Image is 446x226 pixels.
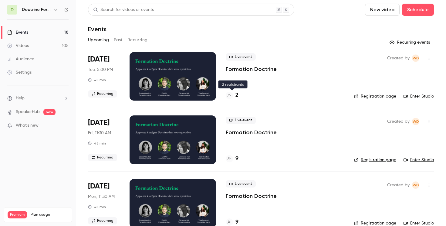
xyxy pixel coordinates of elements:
[365,4,400,16] button: New video
[8,211,27,218] span: Premium
[226,91,238,99] a: 2
[88,204,106,209] div: 45 min
[11,7,14,13] span: D
[88,90,117,98] span: Recurring
[88,67,113,73] span: Tue, 5:00 PM
[413,118,419,125] span: WD
[387,118,410,125] span: Created by
[22,7,51,13] h6: Doctrine Formation Avocats
[235,91,238,99] h4: 2
[88,25,106,33] h1: Events
[43,109,56,115] span: new
[404,93,434,99] a: Enter Studio
[127,35,148,45] button: Recurring
[7,43,29,49] div: Videos
[88,130,111,136] span: Fri, 11:30 AM
[88,115,120,164] div: Oct 3 Fri, 11:30 AM (Europe/Paris)
[412,55,419,62] span: Webinar Doctrine
[88,217,117,224] span: Recurring
[7,95,69,101] li: help-dropdown-opener
[16,109,40,115] a: SpeakerHub
[7,29,28,35] div: Events
[413,55,419,62] span: WD
[7,69,32,75] div: Settings
[387,38,434,47] button: Recurring events
[226,117,256,124] span: Live event
[88,35,109,45] button: Upcoming
[226,180,256,188] span: Live event
[235,155,238,163] h4: 9
[226,65,277,73] a: Formation Doctrine
[88,141,106,146] div: 45 min
[402,4,434,16] button: Schedule
[16,95,25,101] span: Help
[16,122,39,129] span: What's new
[88,194,115,200] span: Mon, 11:30 AM
[387,181,410,189] span: Created by
[404,157,434,163] a: Enter Studio
[226,129,277,136] a: Formation Doctrine
[93,7,154,13] div: Search for videos or events
[354,93,396,99] a: Registration page
[88,118,110,128] span: [DATE]
[387,55,410,62] span: Created by
[114,35,123,45] button: Past
[88,154,117,161] span: Recurring
[226,155,238,163] a: 9
[88,55,110,64] span: [DATE]
[413,181,419,189] span: WD
[7,56,34,62] div: Audience
[61,123,69,128] iframe: Noticeable Trigger
[88,181,110,191] span: [DATE]
[226,192,277,200] a: Formation Doctrine
[226,53,256,61] span: Live event
[412,181,419,189] span: Webinar Doctrine
[31,212,68,217] span: Plan usage
[88,78,106,82] div: 45 min
[354,157,396,163] a: Registration page
[412,118,419,125] span: Webinar Doctrine
[88,52,120,101] div: Sep 30 Tue, 5:00 PM (Europe/Paris)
